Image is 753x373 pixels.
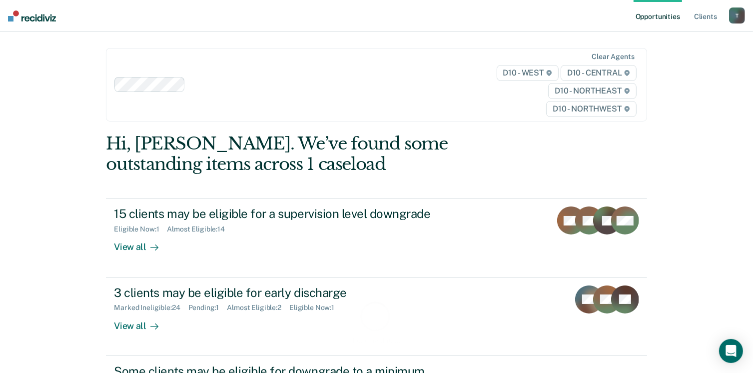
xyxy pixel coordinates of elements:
[114,312,170,331] div: View all
[114,303,188,312] div: Marked Ineligible : 24
[592,52,634,61] div: Clear agents
[114,285,465,300] div: 3 clients may be eligible for early discharge
[106,277,647,356] a: 3 clients may be eligible for early dischargeMarked Ineligible:24Pending:1Almost Eligible:2Eligib...
[114,225,167,233] div: Eligible Now : 1
[497,65,559,81] span: D10 - WEST
[114,233,170,253] div: View all
[114,206,465,221] div: 15 clients may be eligible for a supervision level downgrade
[188,303,227,312] div: Pending : 1
[8,10,56,21] img: Recidiviz
[227,303,289,312] div: Almost Eligible : 2
[719,339,743,363] div: Open Intercom Messenger
[546,101,636,117] span: D10 - NORTHWEST
[106,133,539,174] div: Hi, [PERSON_NAME]. We’ve found some outstanding items across 1 caseload
[289,303,342,312] div: Eligible Now : 1
[729,7,745,23] button: T
[548,83,636,99] span: D10 - NORTHEAST
[561,65,637,81] span: D10 - CENTRAL
[167,225,233,233] div: Almost Eligible : 14
[106,198,647,277] a: 15 clients may be eligible for a supervision level downgradeEligible Now:1Almost Eligible:14View all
